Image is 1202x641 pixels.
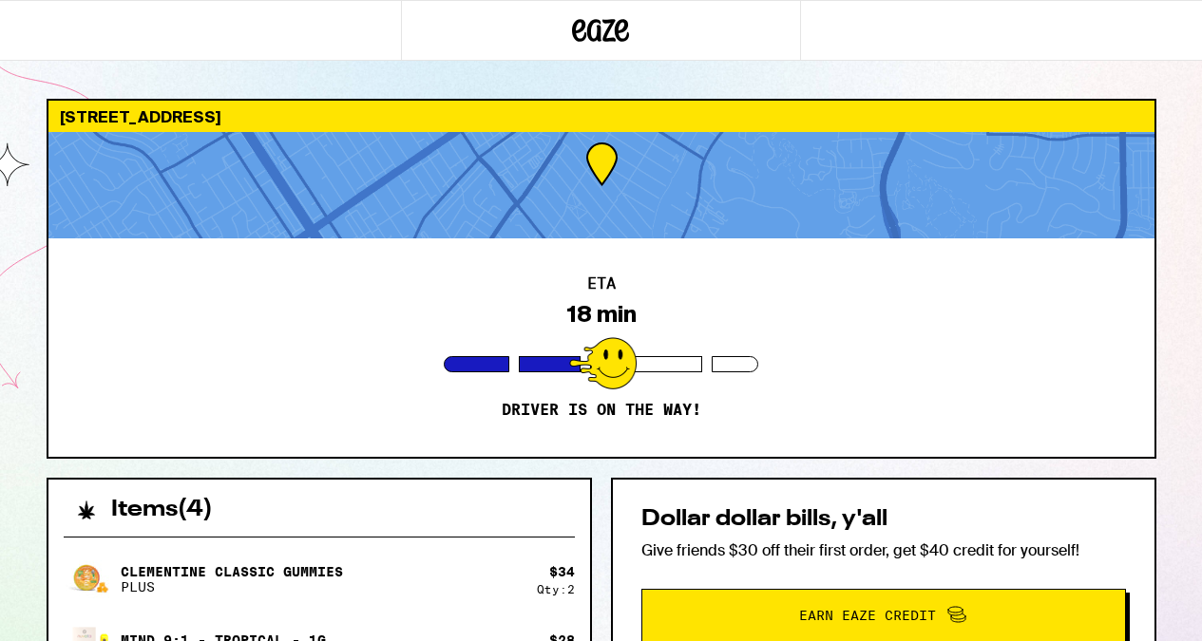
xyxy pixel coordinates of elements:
p: PLUS [121,579,343,594]
p: Give friends $30 off their first order, get $40 credit for yourself! [641,540,1126,560]
div: Qty: 2 [537,583,575,595]
h2: ETA [587,276,616,292]
h2: Items ( 4 ) [111,499,213,521]
p: Driver is on the way! [502,401,701,420]
div: 18 min [566,301,637,328]
img: Clementine CLASSIC Gummies [64,553,117,606]
div: $ 34 [549,564,575,579]
span: Earn Eaze Credit [799,609,936,622]
h2: Dollar dollar bills, y'all [641,508,1126,531]
p: Clementine CLASSIC Gummies [121,564,343,579]
div: [STREET_ADDRESS] [48,101,1154,132]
